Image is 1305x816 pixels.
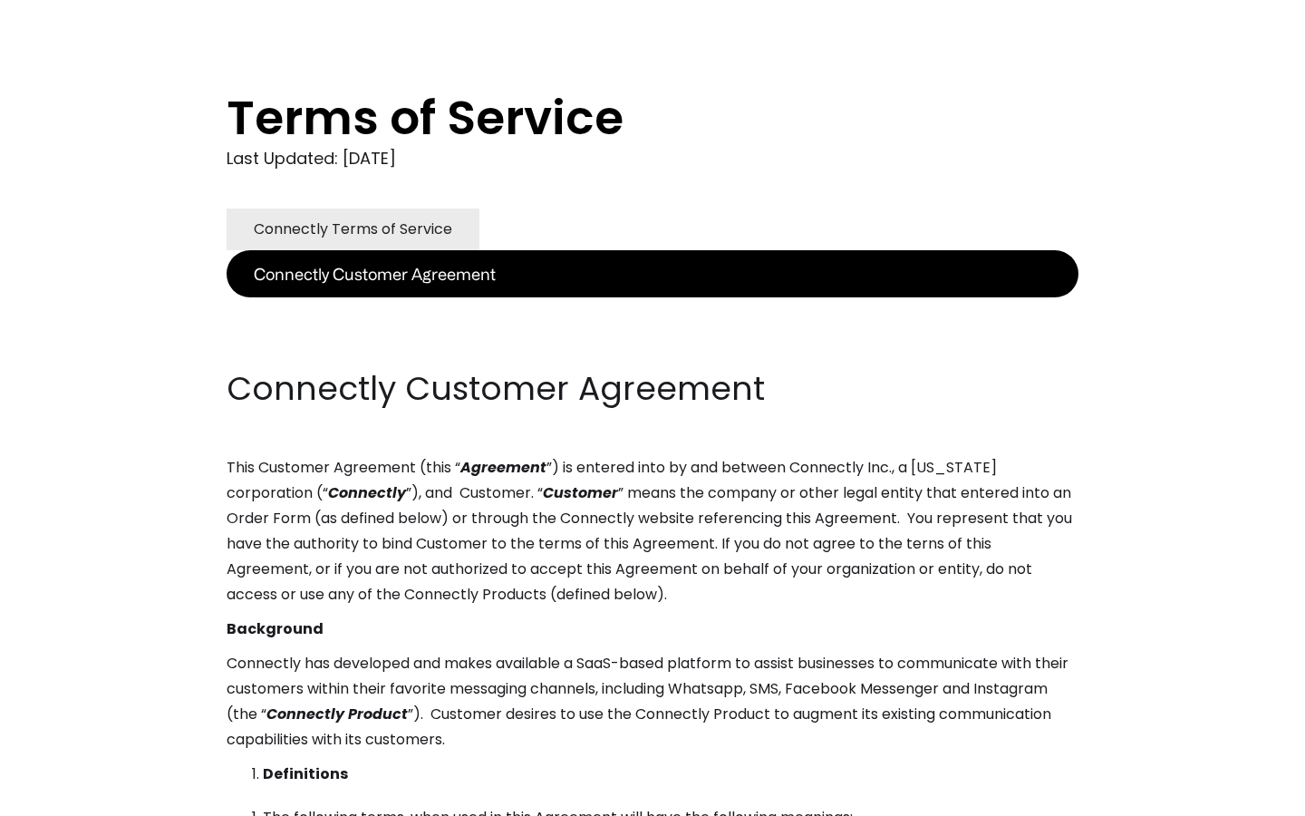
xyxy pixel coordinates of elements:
[36,784,109,810] ul: Language list
[227,91,1006,145] h1: Terms of Service
[227,618,324,639] strong: Background
[263,763,348,784] strong: Definitions
[460,457,546,478] em: Agreement
[227,145,1078,172] div: Last Updated: [DATE]
[254,261,496,287] div: Connectly Customer Agreement
[227,651,1078,753] p: Connectly has developed and makes available a SaaS-based platform to assist businesses to communi...
[266,704,408,724] em: Connectly Product
[227,366,1078,412] h2: Connectly Customer Agreement
[254,217,452,242] div: Connectly Terms of Service
[328,482,406,503] em: Connectly
[18,782,109,810] aside: Language selected: English
[543,482,618,503] em: Customer
[227,297,1078,323] p: ‍
[227,455,1078,607] p: This Customer Agreement (this “ ”) is entered into by and between Connectly Inc., a [US_STATE] co...
[227,332,1078,357] p: ‍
